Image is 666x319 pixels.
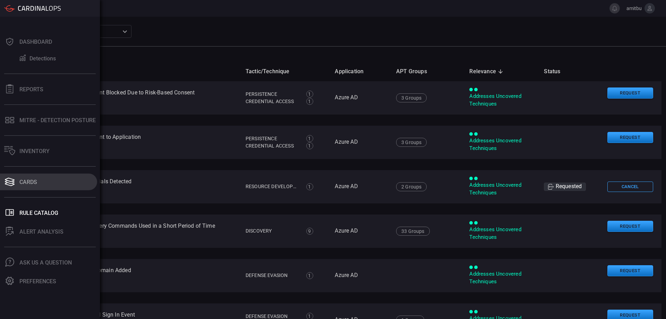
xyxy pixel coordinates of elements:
div: Inventory [19,148,50,154]
td: Azure AD [329,126,391,159]
div: Addresses Uncovered Techniques [469,137,533,152]
td: Azure AD [329,170,391,203]
div: Addresses Uncovered Techniques [469,182,533,196]
div: Credential Access [246,98,299,105]
div: MITRE - Detection Posture [19,117,96,124]
div: Persistence [246,91,299,98]
div: Detections [29,55,56,62]
button: Request [607,87,653,99]
td: Azure AD - Leaked Credentials Detected [28,170,240,203]
div: 1 [306,183,313,190]
button: Request [607,132,653,143]
div: 2 Groups [396,182,427,191]
td: Azure AD [329,259,391,292]
button: Request [607,221,653,232]
td: Azure AD - End User Consent to Application [28,126,240,159]
div: 1 [306,272,313,279]
td: Azure AD - New Custom Domain Added [28,259,240,292]
div: 1 [306,135,313,142]
div: Resource Development [246,183,299,190]
th: APT Groups [391,61,464,81]
div: Requested [544,183,586,191]
div: Preferences [19,278,56,285]
div: Rule Catalog [19,210,58,216]
button: Cancel [607,182,653,192]
div: Cards [19,179,37,185]
div: 1 [306,91,313,98]
div: Addresses Uncovered Techniques [469,226,533,241]
td: Azure AD [329,81,391,115]
span: Status [544,67,569,76]
div: Discovery [246,227,299,235]
div: 3 Groups [396,138,427,147]
span: amitbu [623,6,642,11]
span: Application [335,67,373,76]
div: Addresses Uncovered Techniques [469,93,533,108]
td: Azure AD - End User Consent Blocked Due to Risk-Based Consent [28,81,240,115]
div: ALERT ANALYSIS [19,228,63,235]
div: 1 [306,142,313,149]
div: Persistence [246,135,299,142]
div: 9 [306,228,313,235]
div: Credential Access [246,142,299,150]
div: Addresses Uncovered Techniques [469,270,533,285]
td: Azure AD [329,215,391,248]
div: 33 Groups [396,227,430,236]
div: Defense Evasion [246,272,299,279]
th: Tactic/Technique [240,61,330,81]
div: 1 [306,98,313,105]
div: Reports [19,86,43,93]
td: Azure AD - Multiple Discovery Commands Used in a Short Period of Time [28,215,240,248]
button: Request [607,265,653,277]
div: 3 Groups [396,93,427,102]
div: Ask Us A Question [19,259,72,266]
div: Dashboard [19,39,52,45]
span: Relevance [469,67,505,76]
